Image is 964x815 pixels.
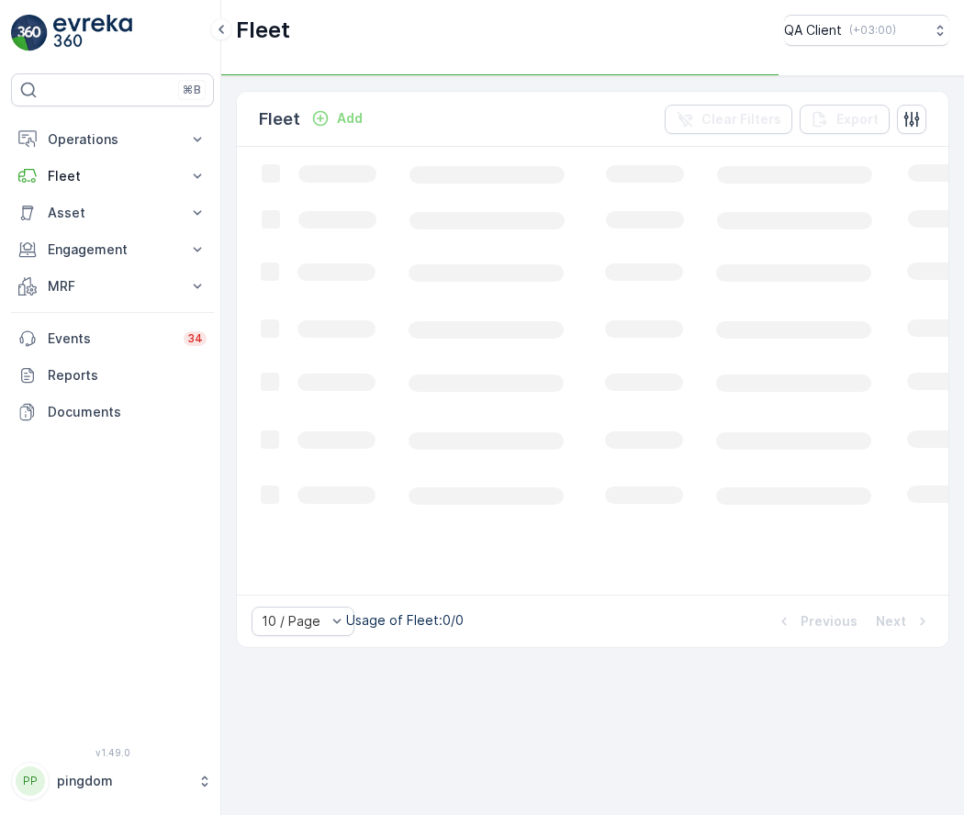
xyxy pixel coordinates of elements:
[701,110,781,128] p: Clear Filters
[784,15,949,46] button: QA Client(+03:00)
[11,320,214,357] a: Events34
[48,329,173,348] p: Events
[773,610,859,632] button: Previous
[11,394,214,430] a: Documents
[11,268,214,305] button: MRF
[57,772,188,790] p: pingdom
[11,15,48,51] img: logo
[874,610,934,632] button: Next
[11,158,214,195] button: Fleet
[236,16,290,45] p: Fleet
[11,195,214,231] button: Asset
[16,766,45,796] div: PP
[800,105,890,134] button: Export
[337,109,363,128] p: Add
[48,204,177,222] p: Asset
[304,107,370,129] button: Add
[187,331,203,346] p: 34
[849,23,896,38] p: ( +03:00 )
[48,167,177,185] p: Fleet
[48,130,177,149] p: Operations
[346,611,464,630] p: Usage of Fleet : 0/0
[11,762,214,800] button: PPpingdom
[801,612,858,631] p: Previous
[836,110,879,128] p: Export
[48,277,177,296] p: MRF
[784,21,842,39] p: QA Client
[48,366,207,385] p: Reports
[53,15,132,51] img: logo_light-DOdMpM7g.png
[11,121,214,158] button: Operations
[665,105,792,134] button: Clear Filters
[11,357,214,394] a: Reports
[48,240,177,259] p: Engagement
[259,106,300,132] p: Fleet
[11,231,214,268] button: Engagement
[876,612,906,631] p: Next
[183,83,201,97] p: ⌘B
[48,403,207,421] p: Documents
[11,747,214,758] span: v 1.49.0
